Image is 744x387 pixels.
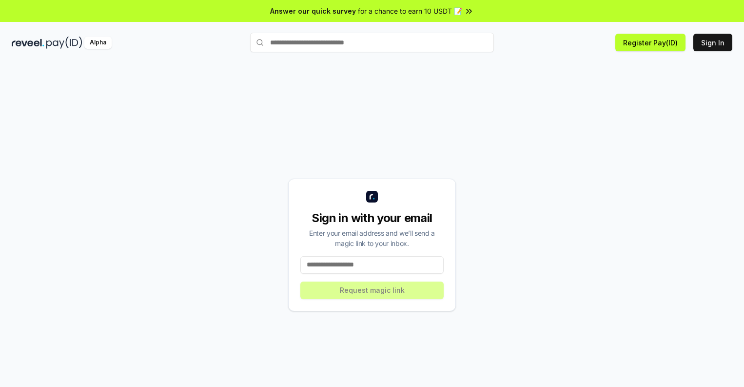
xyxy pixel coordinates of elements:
div: Enter your email address and we’ll send a magic link to your inbox. [300,228,444,248]
img: reveel_dark [12,37,44,49]
div: Alpha [84,37,112,49]
span: for a chance to earn 10 USDT 📝 [358,6,462,16]
button: Sign In [693,34,732,51]
div: Sign in with your email [300,210,444,226]
span: Answer our quick survey [270,6,356,16]
img: pay_id [46,37,82,49]
button: Register Pay(ID) [615,34,685,51]
img: logo_small [366,191,378,203]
